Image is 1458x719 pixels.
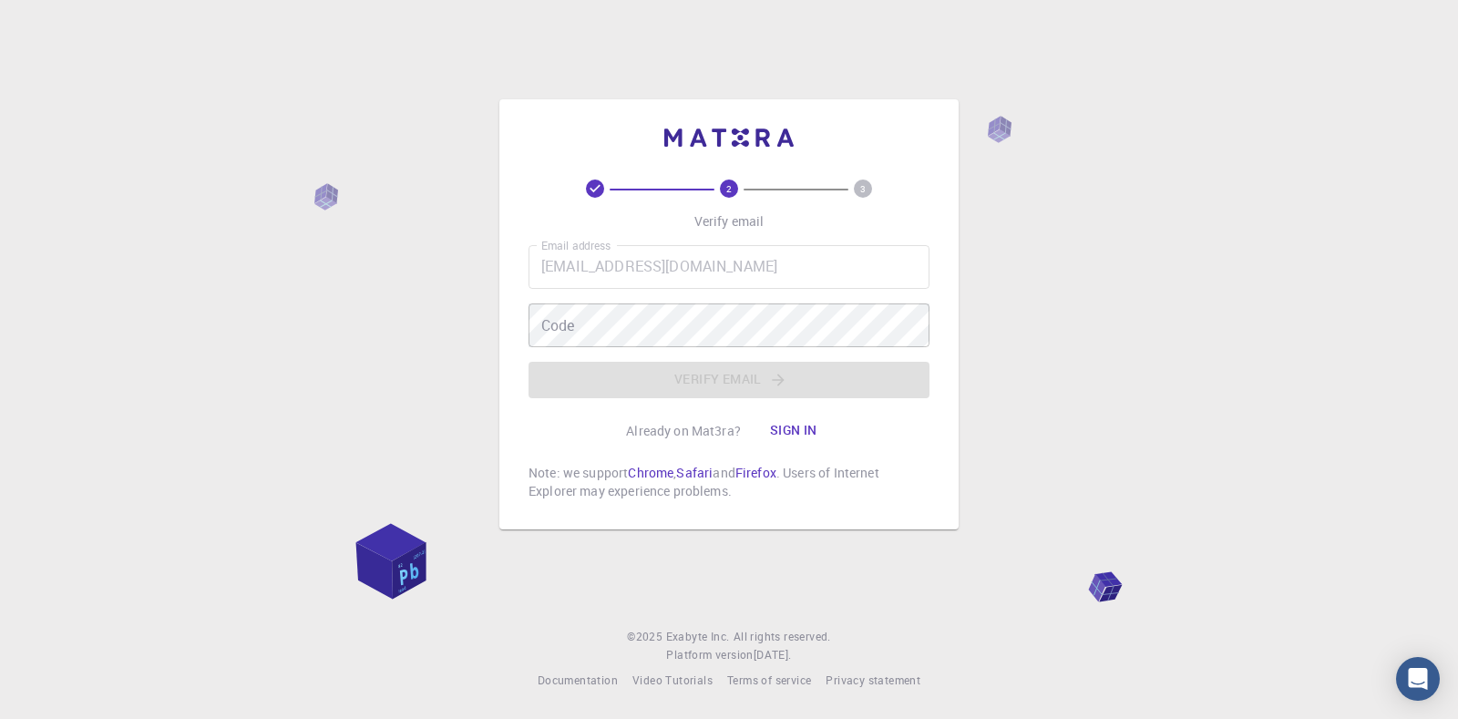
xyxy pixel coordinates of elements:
span: Platform version [666,646,753,664]
a: Exabyte Inc. [666,628,730,646]
span: Privacy statement [826,673,920,687]
p: Note: we support , and . Users of Internet Explorer may experience problems. [529,464,929,500]
span: Documentation [538,673,618,687]
a: Privacy statement [826,672,920,690]
span: © 2025 [627,628,665,646]
text: 2 [726,182,732,195]
span: Terms of service [727,673,811,687]
p: Already on Mat3ra? [626,422,741,440]
span: [DATE] . [754,647,792,662]
a: Video Tutorials [632,672,713,690]
button: Sign in [755,413,832,449]
span: Video Tutorials [632,673,713,687]
text: 3 [860,182,866,195]
a: [DATE]. [754,646,792,664]
a: Documentation [538,672,618,690]
a: Firefox [735,464,776,481]
a: Chrome [628,464,673,481]
div: Open Intercom Messenger [1396,657,1440,701]
p: Verify email [694,212,765,231]
a: Terms of service [727,672,811,690]
a: Safari [676,464,713,481]
span: All rights reserved. [734,628,831,646]
span: Exabyte Inc. [666,629,730,643]
label: Email address [541,238,611,253]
